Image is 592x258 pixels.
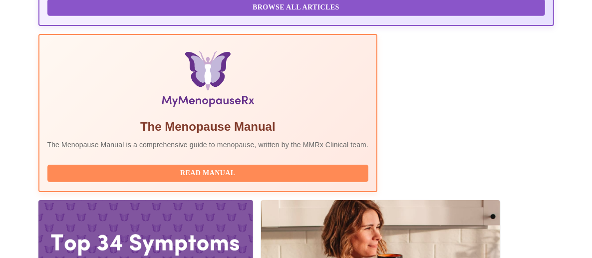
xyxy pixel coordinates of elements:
span: Browse All Articles [57,1,535,14]
h5: The Menopause Manual [47,119,369,135]
a: Browse All Articles [47,2,548,11]
img: Menopause Manual [98,51,317,111]
span: Read Manual [57,167,359,180]
button: Read Manual [47,165,369,182]
p: The Menopause Manual is a comprehensive guide to menopause, written by the MMRx Clinical team. [47,140,369,150]
a: Read Manual [47,168,371,177]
